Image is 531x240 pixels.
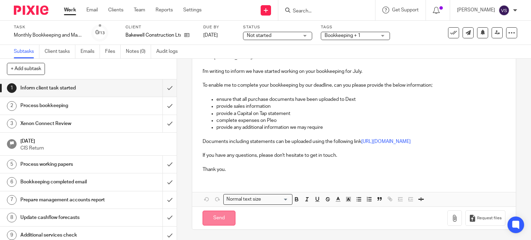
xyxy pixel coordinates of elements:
h1: Xenon Connect Review [20,118,111,129]
div: 5 [7,160,17,169]
h1: Process working papers [20,159,111,170]
h1: [DATE] [20,136,170,145]
a: Work [64,7,76,13]
p: [PERSON_NAME] [457,7,495,13]
p: Thank you. [203,166,506,173]
div: 9 [7,230,17,240]
button: Request files [465,210,505,226]
span: [DATE] [203,33,218,38]
h1: Bookkeeping completed email [20,177,111,187]
p: Documents including statements can be uploaded using the following link [203,138,506,145]
a: Notes (0) [126,45,151,58]
img: Pixie [14,6,48,15]
a: Files [105,45,121,58]
div: 8 [7,213,17,222]
div: 3 [7,119,17,128]
a: Clients [108,7,123,13]
p: complete expenses on Pleo [216,117,506,124]
h1: Update cashflow forecasts [20,212,111,223]
div: 0 [95,29,105,37]
label: Task [14,25,83,30]
h1: Process bookkeeping [20,100,111,111]
p: provide a Capital on Tap statement [216,110,506,117]
div: 7 [7,195,17,205]
label: Status [243,25,312,30]
div: Search for option [223,194,292,205]
input: Search for option [263,196,288,203]
div: 2 [7,101,17,111]
span: Get Support [392,8,419,12]
h1: Inform client task started [20,83,111,93]
a: Settings [183,7,202,13]
p: Bakewell Construction Ltd [125,32,181,39]
a: Reports [156,7,173,13]
button: + Add subtask [7,63,45,75]
p: If you have any questions, please don't hesitate to get in touch. [203,152,506,159]
label: Tags [321,25,390,30]
a: Email [86,7,98,13]
a: [URL][DOMAIN_NAME] [361,139,411,144]
p: CIS Return [20,145,170,152]
a: Emails [81,45,100,58]
p: To enable me to complete your bookkeeping by our deadline, can you please provide the below infor... [203,82,506,89]
a: Subtasks [14,45,39,58]
a: Client tasks [45,45,75,58]
span: Not started [247,33,271,38]
label: Client [125,25,195,30]
h1: Prepare management accounts report [20,195,111,205]
span: Request files [477,215,502,221]
p: ensure that all purchase documents have been uploaded to Dext [216,96,506,103]
a: Team [134,7,145,13]
p: provide any additional information we may require [216,124,506,131]
div: Monthly Bookkeeping and Management Accounts - Bakewell Construction [14,32,83,39]
p: I'm writing to inform we have started working on your bookkeeping for July. [203,68,506,75]
div: 6 [7,177,17,187]
small: /13 [99,31,105,35]
input: Send [203,211,235,225]
div: 1 [7,83,17,93]
label: Due by [203,25,234,30]
img: svg%3E [499,5,510,16]
a: Audit logs [156,45,183,58]
p: provide sales information [216,103,506,110]
span: Normal text size [225,196,263,203]
span: Bookkeeping + 1 [325,33,361,38]
input: Search [292,8,354,15]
